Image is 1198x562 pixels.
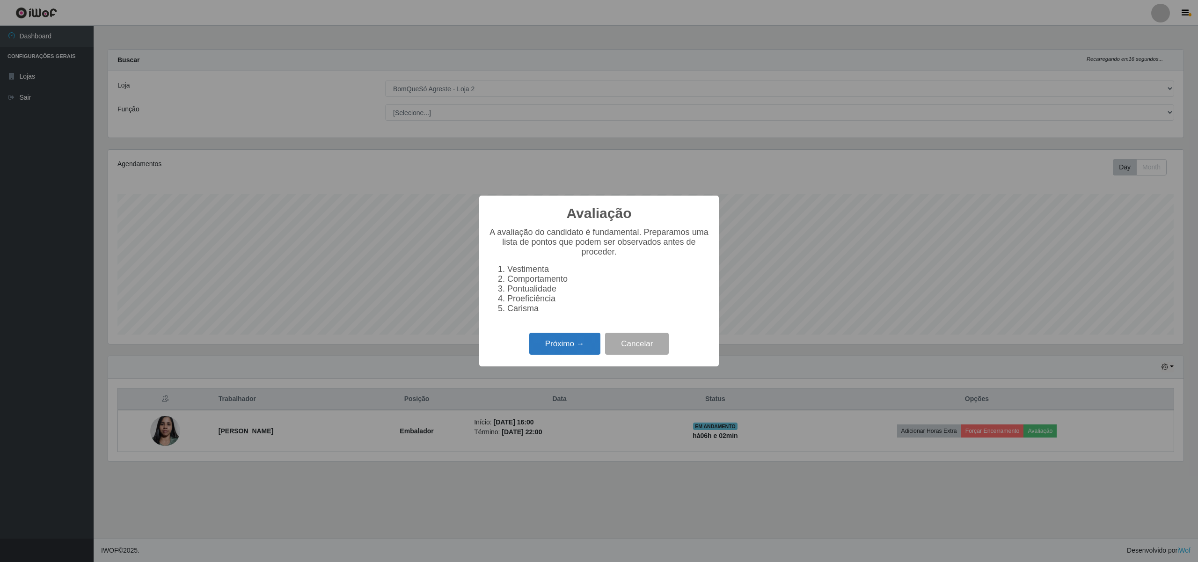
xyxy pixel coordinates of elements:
[507,284,709,294] li: Pontualidade
[507,294,709,304] li: Proeficiência
[507,274,709,284] li: Comportamento
[567,205,632,222] h2: Avaliação
[507,304,709,314] li: Carisma
[605,333,669,355] button: Cancelar
[489,227,709,257] p: A avaliação do candidato é fundamental. Preparamos uma lista de pontos que podem ser observados a...
[507,264,709,274] li: Vestimenta
[529,333,600,355] button: Próximo →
